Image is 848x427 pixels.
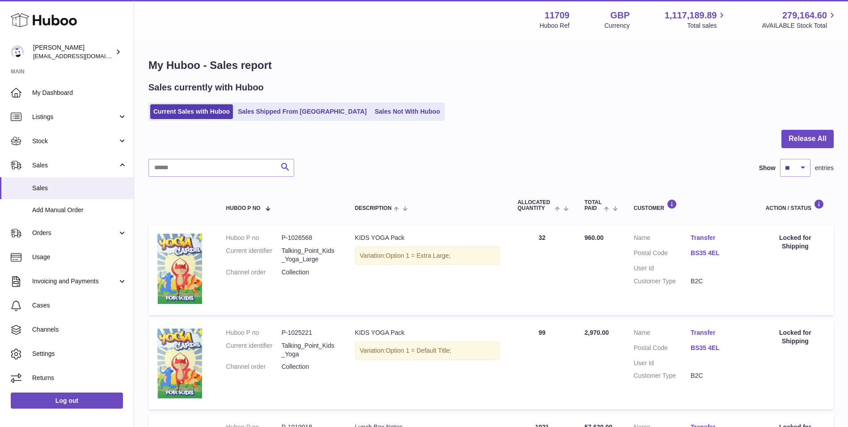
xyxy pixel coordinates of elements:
a: Sales Not With Huboo [371,104,443,119]
dd: P-1026568 [282,234,337,242]
span: Cases [32,301,127,310]
div: Locked for Shipping [766,329,825,346]
td: 99 [509,320,576,410]
dt: User Id [633,359,691,367]
span: Description [355,205,392,211]
span: 960.00 [584,234,603,241]
a: 1,117,189.89 Total sales [665,9,727,30]
span: My Dashboard [32,89,127,97]
span: Sales [32,161,118,170]
a: 279,164.60 AVAILABLE Stock Total [762,9,837,30]
span: 1,117,189.89 [665,9,717,21]
span: 2,970.00 [584,329,609,336]
label: Show [759,164,776,172]
dt: Customer Type [633,277,691,286]
dt: Name [633,234,691,244]
div: Action / Status [766,199,825,211]
dd: Collection [282,363,337,371]
span: Huboo P no [226,205,261,211]
a: Current Sales with Huboo [150,104,233,119]
div: Currency [604,21,630,30]
dd: P-1025221 [282,329,337,337]
dt: Name [633,329,691,339]
dt: Current identifier [226,247,282,264]
div: Customer [633,199,747,211]
h2: Sales currently with Huboo [148,81,264,94]
span: Orders [32,229,118,237]
dd: Talking_Point_Kids_Yoga_Large [282,247,337,264]
div: [PERSON_NAME] [33,43,114,60]
dd: B2C [691,371,748,380]
div: Huboo Ref [540,21,570,30]
span: AVAILABLE Stock Total [762,21,837,30]
span: Sales [32,184,127,192]
span: Usage [32,253,127,261]
img: internalAdmin-11709@internal.huboo.com [11,45,24,59]
div: KIDS YOGA Pack [355,234,500,242]
dt: User Id [633,264,691,273]
span: Option 1 = Extra Large; [386,252,451,259]
dt: Customer Type [633,371,691,380]
span: Listings [32,113,118,121]
dt: Huboo P no [226,234,282,242]
dt: Huboo P no [226,329,282,337]
img: YOGA.jpg [157,234,202,304]
img: YOGA.png [157,329,202,399]
span: Returns [32,374,127,382]
span: [EMAIL_ADDRESS][DOMAIN_NAME] [33,52,131,60]
a: Transfer [691,329,748,337]
span: Settings [32,350,127,358]
dt: Current identifier [226,342,282,359]
span: Stock [32,137,118,145]
div: KIDS YOGA Pack [355,329,500,337]
span: Total sales [687,21,727,30]
a: Log out [11,393,123,409]
button: Release All [781,130,834,148]
a: Sales Shipped From [GEOGRAPHIC_DATA] [235,104,370,119]
span: Option 1 = Default Title; [386,347,451,354]
span: ALLOCATED Quantity [518,200,553,211]
span: 279,164.60 [782,9,827,21]
dt: Channel order [226,268,282,277]
a: BS35 4EL [691,249,748,257]
span: Channels [32,325,127,334]
div: Locked for Shipping [766,234,825,251]
td: 32 [509,225,576,315]
dt: Channel order [226,363,282,371]
dd: Collection [282,268,337,277]
a: BS35 4EL [691,344,748,352]
span: Add Manual Order [32,206,127,214]
dd: B2C [691,277,748,286]
strong: 11709 [544,9,570,21]
span: entries [815,164,834,172]
a: Transfer [691,234,748,242]
h1: My Huboo - Sales report [148,58,834,73]
span: Total paid [584,200,602,211]
span: Invoicing and Payments [32,277,118,286]
dt: Postal Code [633,344,691,354]
div: Variation: [355,342,500,360]
strong: GBP [610,9,629,21]
div: Variation: [355,247,500,265]
dd: Talking_Point_Kids_Yoga [282,342,337,359]
dt: Postal Code [633,249,691,260]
